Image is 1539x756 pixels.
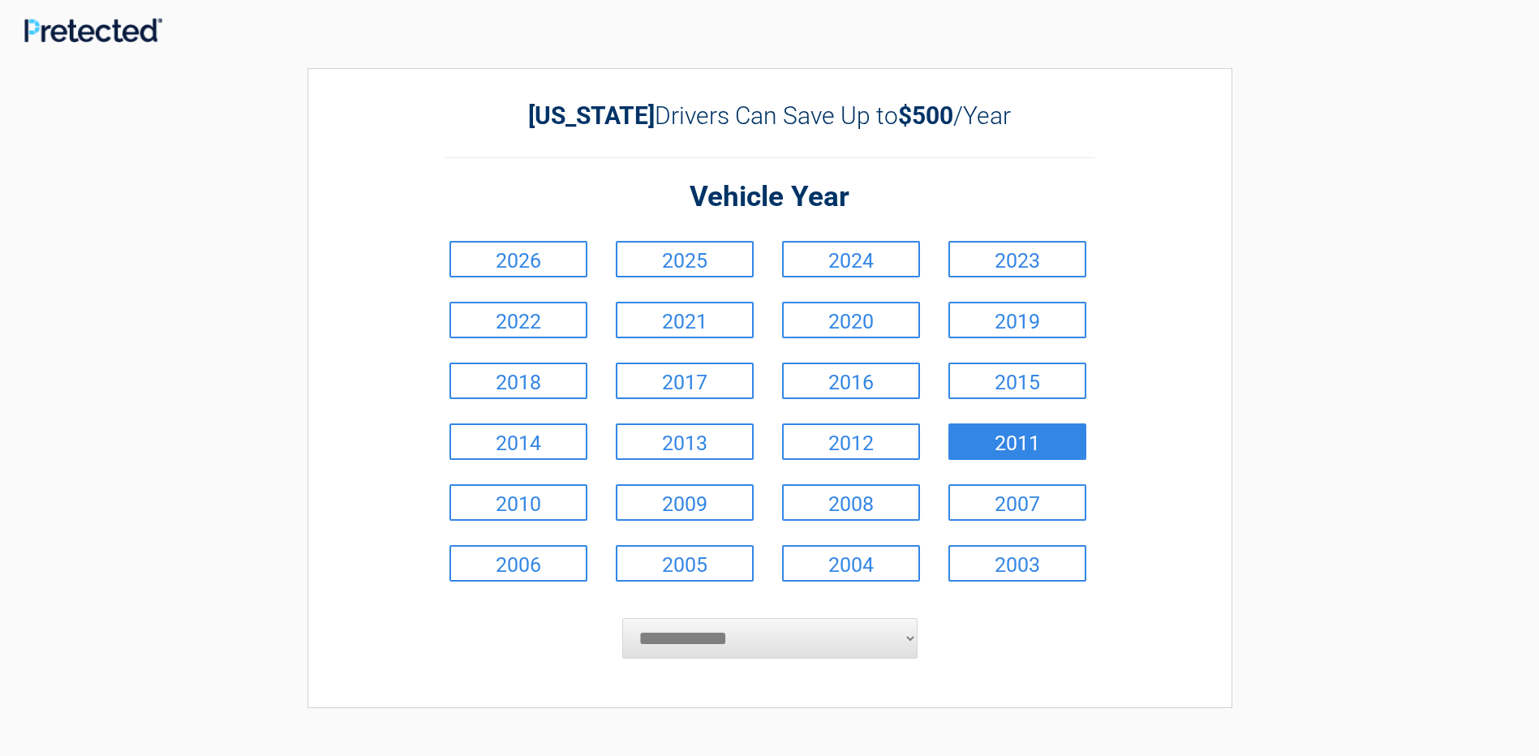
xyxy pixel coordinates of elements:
[782,241,920,277] a: 2024
[898,101,953,130] b: $500
[24,18,162,43] img: Main Logo
[948,302,1086,338] a: 2019
[616,423,754,460] a: 2013
[948,363,1086,399] a: 2015
[782,423,920,460] a: 2012
[445,178,1094,217] h2: Vehicle Year
[948,545,1086,582] a: 2003
[616,241,754,277] a: 2025
[782,484,920,521] a: 2008
[948,423,1086,460] a: 2011
[948,241,1086,277] a: 2023
[616,363,754,399] a: 2017
[616,545,754,582] a: 2005
[449,241,587,277] a: 2026
[449,484,587,521] a: 2010
[782,363,920,399] a: 2016
[616,484,754,521] a: 2009
[948,484,1086,521] a: 2007
[616,302,754,338] a: 2021
[449,545,587,582] a: 2006
[528,101,655,130] b: [US_STATE]
[449,363,587,399] a: 2018
[445,101,1094,130] h2: Drivers Can Save Up to /Year
[449,302,587,338] a: 2022
[782,545,920,582] a: 2004
[782,302,920,338] a: 2020
[449,423,587,460] a: 2014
